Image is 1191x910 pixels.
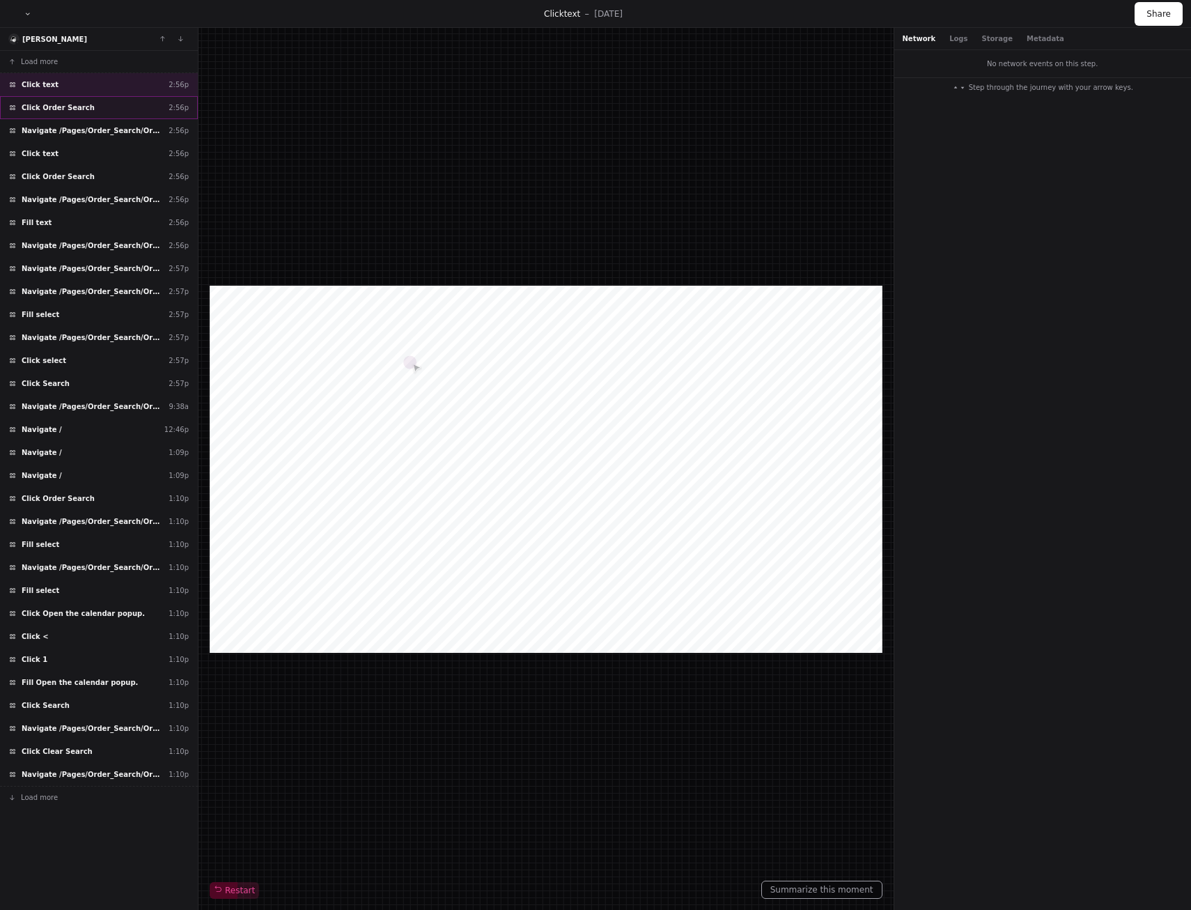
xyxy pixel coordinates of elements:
button: Restart [210,882,259,899]
span: Click Open the calendar popup. [22,608,145,619]
span: Fill select [22,539,59,550]
span: Click Search [22,700,70,711]
div: 2:57p [169,378,189,389]
div: 1:10p [169,769,189,780]
span: Navigate /Pages/Order_Search/Order_Search.aspx [22,194,163,205]
div: 2:56p [169,171,189,182]
span: Click [544,9,564,19]
div: 2:56p [169,148,189,159]
span: Click select [22,355,66,366]
div: 1:09p [169,447,189,458]
span: Fill select [22,309,59,320]
span: Navigate /Pages/Order_Search/Order_Search.aspx [22,240,163,251]
span: Click < [22,631,49,642]
span: Navigate /Pages/Order_Search/Order_Search.aspx [22,332,163,343]
span: Click Search [22,378,70,389]
div: 1:10p [169,608,189,619]
span: Load more [21,792,58,803]
div: 2:57p [169,355,189,366]
div: 1:10p [169,585,189,596]
div: 1:10p [169,631,189,642]
span: Step through the journey with your arrow keys. [969,82,1133,93]
span: Click Order Search [22,171,95,182]
span: Click 1 [22,654,47,665]
span: Navigate /Pages/Order_Search/Order_Search.aspx [22,401,163,412]
img: 14.svg [10,35,19,44]
span: Restart [214,885,255,896]
div: 2:57p [169,332,189,343]
div: 1:10p [169,700,189,711]
div: 1:10p [169,539,189,550]
p: [DATE] [594,8,623,20]
span: Navigate /Pages/Order_Search/Order_Search.aspx [22,263,163,274]
div: 2:56p [169,240,189,251]
span: Fill Open the calendar popup. [22,677,138,688]
span: Click Order Search [22,493,95,504]
div: 9:38a [169,401,189,412]
span: Load more [21,56,58,67]
span: Navigate / [22,447,62,458]
div: 1:10p [169,723,189,734]
button: Storage [981,33,1012,44]
span: Click Clear Search [22,746,93,757]
span: Navigate /Pages/Order_Search/Order_Search.aspx [22,723,163,734]
span: Click text [22,148,59,159]
span: Navigate /Pages/Order_Search/Order_Search.aspx [22,125,163,136]
div: 1:10p [169,562,189,573]
div: 2:56p [169,102,189,113]
div: 1:09p [169,470,189,481]
div: 2:56p [169,217,189,228]
button: Network [903,33,936,44]
a: [PERSON_NAME] [22,36,87,43]
button: Logs [949,33,967,44]
span: Fill select [22,585,59,596]
span: text [564,9,581,19]
div: 1:10p [169,677,189,688]
span: Click Order Search [22,102,95,113]
span: Navigate / [22,470,62,481]
div: 1:10p [169,746,189,757]
span: Navigate /Pages/Order_Search/Order_Search.aspx [22,769,163,780]
span: Fill text [22,217,52,228]
button: Metadata [1027,33,1064,44]
div: 2:57p [169,286,189,297]
div: 2:57p [169,263,189,274]
span: Navigate /Pages/Order_Search/Order_Search.aspx [22,516,163,527]
div: 2:56p [169,194,189,205]
div: 1:10p [169,493,189,504]
div: 1:10p [169,516,189,527]
div: 2:56p [169,79,189,90]
span: Click text [22,79,59,90]
div: 2:56p [169,125,189,136]
button: Summarize this moment [761,881,882,899]
span: Navigate / [22,424,62,435]
button: Share [1135,2,1183,26]
span: Navigate /Pages/Order_Search/Order_Search.aspx [22,286,163,297]
div: 12:46p [164,424,189,435]
div: 2:57p [169,309,189,320]
span: Navigate /Pages/Order_Search/Order_Search.aspx [22,562,163,573]
div: 1:10p [169,654,189,665]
